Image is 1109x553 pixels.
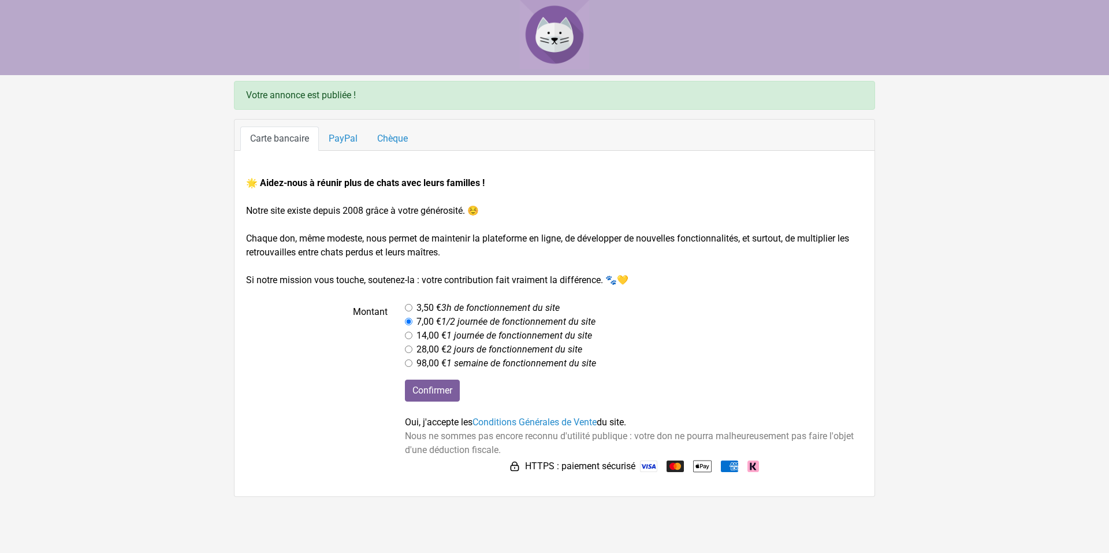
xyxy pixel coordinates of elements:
[693,457,712,476] img: Apple Pay
[416,301,560,315] label: 3,50 €
[367,127,418,151] a: Chèque
[721,461,738,472] img: American Express
[246,177,485,188] strong: 🌟 Aidez-nous à réunir plus de chats avec leurs familles !
[416,343,582,357] label: 28,00 €
[416,357,596,370] label: 98,00 €
[525,459,635,473] span: HTTPS : paiement sécurisé
[405,417,626,428] span: Oui, j'accepte les du site.
[246,176,863,476] form: Notre site existe depuis 2008 grâce à votre générosité. ☺️ Chaque don, même modeste, nous permet ...
[441,316,596,327] i: 1/2 journée de fonctionnement du site
[240,127,319,151] a: Carte bancaire
[441,302,560,313] i: 3h de fonctionnement du site
[237,301,396,370] label: Montant
[446,330,592,341] i: 1 journée de fonctionnement du site
[319,127,367,151] a: PayPal
[640,461,657,472] img: Visa
[405,380,460,402] input: Confirmer
[446,344,582,355] i: 2 jours de fonctionnement du site
[234,81,875,110] div: Votre annonce est publiée !
[416,315,596,329] label: 7,00 €
[747,461,759,472] img: Klarna
[405,430,854,455] span: Nous ne sommes pas encore reconnu d'utilité publique : votre don ne pourra malheureusement pas fa...
[472,417,597,428] a: Conditions Générales de Vente
[446,358,596,369] i: 1 semaine de fonctionnement du site
[416,329,592,343] label: 14,00 €
[509,461,520,472] img: HTTPS : paiement sécurisé
[667,461,684,472] img: Mastercard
